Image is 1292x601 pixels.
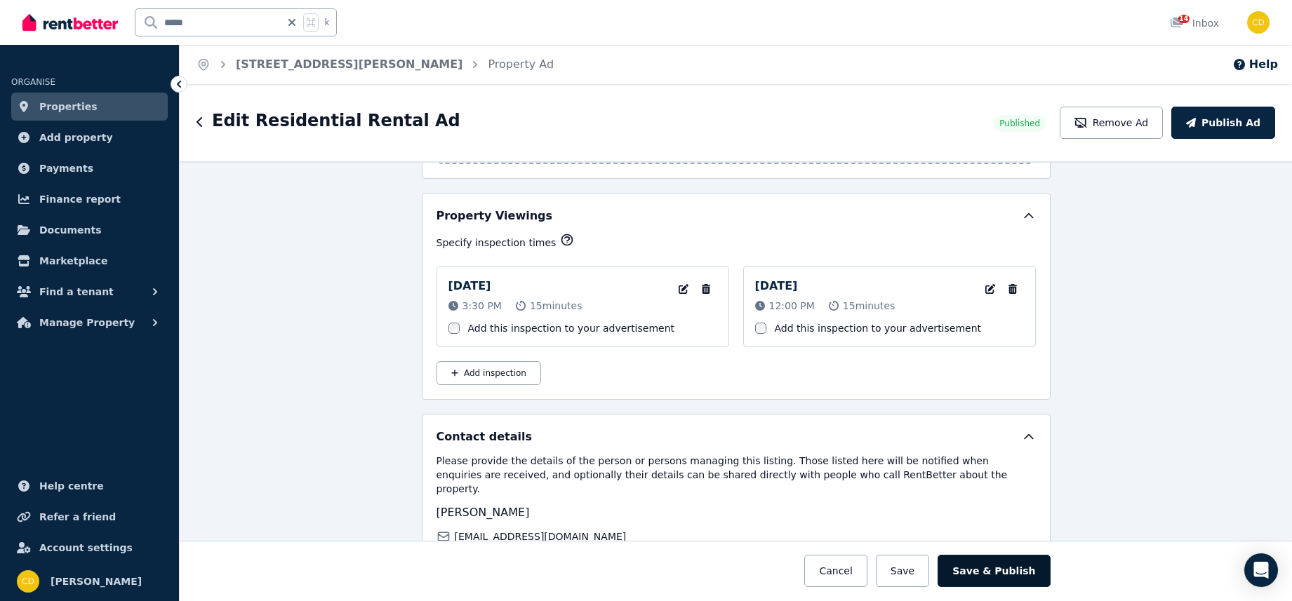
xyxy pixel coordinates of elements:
h5: Contact details [437,428,533,445]
span: ORGANISE [11,77,55,87]
a: Account settings [11,534,168,562]
button: Find a tenant [11,278,168,306]
a: Properties [11,93,168,121]
button: Help [1232,56,1278,73]
span: Payments [39,160,93,177]
div: Inbox [1170,16,1219,30]
a: Documents [11,216,168,244]
span: Refer a friend [39,508,116,525]
p: [DATE] [448,278,491,295]
span: Add property [39,129,113,146]
span: 3:30 PM [462,299,502,313]
img: RentBetter [22,12,118,33]
button: Save & Publish [938,555,1050,587]
a: Refer a friend [11,503,168,531]
button: Remove Ad [1060,107,1163,139]
h1: Edit Residential Rental Ad [212,109,460,132]
span: Manage Property [39,314,135,331]
span: Account settings [39,539,133,556]
label: Add this inspection to your advertisement [468,321,675,335]
span: [PERSON_NAME] [437,506,530,519]
span: Properties [39,98,98,115]
img: Chris Dimitropoulos [1247,11,1270,34]
a: Add property [11,123,168,151]
button: Publish Ad [1171,107,1275,139]
a: Finance report [11,185,168,213]
span: 12:00 PM [769,299,815,313]
p: Please provide the details of the person or persons managing this listing. Those listed here will... [437,454,1036,496]
span: 15 minutes [530,299,582,313]
span: 14 [1178,15,1190,23]
nav: Breadcrumb [180,45,571,84]
span: Documents [39,222,102,238]
span: Published [999,118,1040,129]
span: [PERSON_NAME] [51,573,142,590]
span: Help centre [39,478,104,494]
a: Marketplace [11,247,168,275]
a: [STREET_ADDRESS][PERSON_NAME] [236,58,462,71]
button: Add inspection [437,361,541,385]
p: Specify inspection times [437,236,557,250]
label: Add this inspection to your advertisement [775,321,982,335]
span: Finance report [39,191,121,208]
span: k [324,17,329,28]
span: Marketplace [39,252,107,269]
p: [DATE] [755,278,798,295]
span: 15 minutes [843,299,895,313]
img: Chris Dimitropoulos [17,570,39,593]
span: Find a tenant [39,283,114,300]
button: Manage Property [11,309,168,337]
button: Cancel [804,555,867,587]
div: Open Intercom Messenger [1244,553,1278,587]
button: Save [876,555,929,587]
a: Payments [11,154,168,182]
a: Property Ad [488,58,554,71]
h5: Property Viewings [437,208,553,224]
span: [EMAIL_ADDRESS][DOMAIN_NAME] [455,529,627,543]
a: Help centre [11,472,168,500]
